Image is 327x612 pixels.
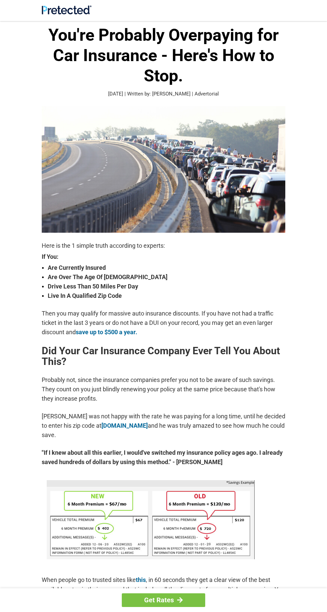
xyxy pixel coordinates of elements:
[42,309,285,337] p: Then you may qualify for massive auto insurance discounts. If you have not had a traffic ticket i...
[136,576,146,583] a: this
[48,272,285,282] strong: Are Over The Age Of [DEMOGRAPHIC_DATA]
[48,282,285,291] strong: Drive Less Than 50 Miles Per Day
[122,593,205,607] a: Get Rates
[42,5,91,14] img: Site Logo
[42,90,285,98] p: [DATE] | Written by: [PERSON_NAME] | Advertorial
[42,375,285,403] p: Probably not, since the insurance companies prefer you not to be aware of such savings. They coun...
[101,422,148,429] a: [DOMAIN_NAME]
[76,329,137,336] a: save up to $500 a year.
[42,9,91,16] a: Site Logo
[42,448,285,467] strong: "If I knew about all this earlier, I would've switched my insurance policy ages ago. I already sa...
[42,346,285,367] h2: Did Your Car Insurance Company Ever Tell You About This?
[47,480,255,559] img: savings
[48,263,285,272] strong: Are Currently Insured
[42,25,285,86] h1: You're Probably Overpaying for Car Insurance - Here's How to Stop.
[42,241,285,250] p: Here is the 1 simple truth according to experts:
[42,575,285,603] p: When people go to trusted sites like , in 60 seconds they get a clear view of the best available ...
[42,254,285,260] strong: If You:
[42,412,285,440] p: [PERSON_NAME] was not happy with the rate he was paying for a long time, until he decided to ente...
[48,291,285,300] strong: Live In A Qualified Zip Code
